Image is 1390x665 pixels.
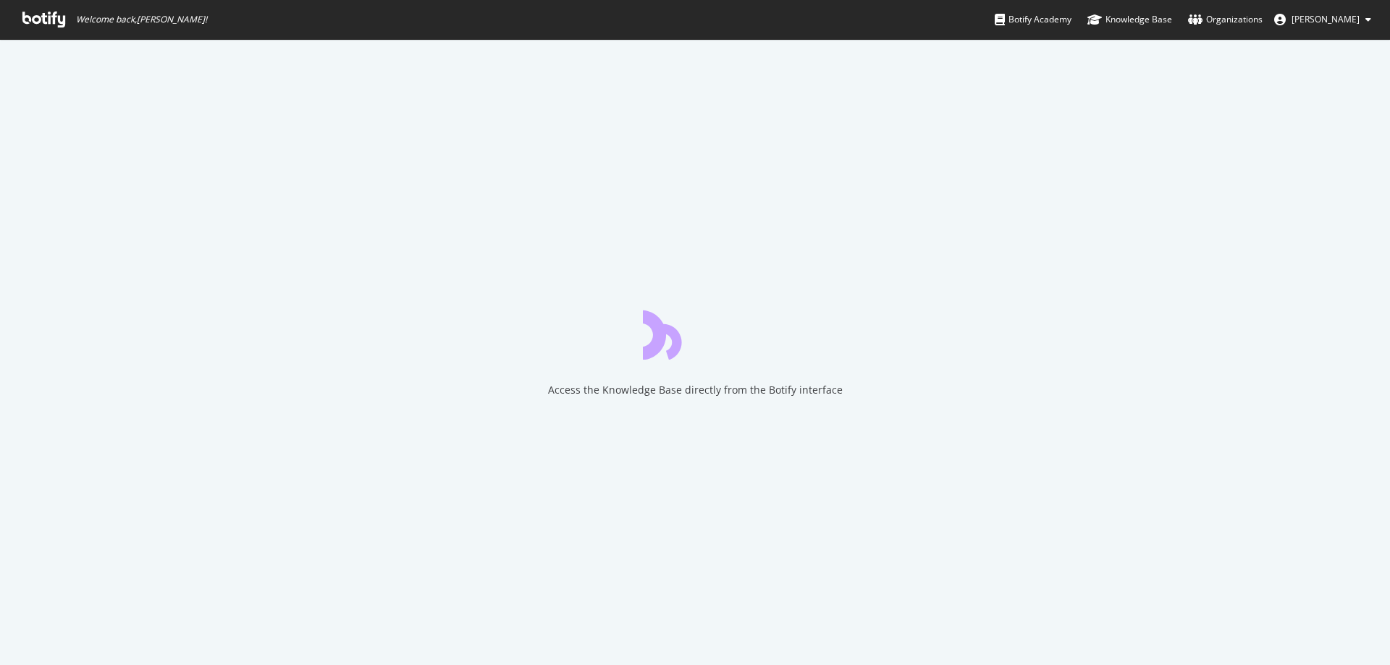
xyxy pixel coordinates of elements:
[1263,8,1383,31] button: [PERSON_NAME]
[1292,13,1360,25] span: Axel Roth
[1188,12,1263,27] div: Organizations
[995,12,1071,27] div: Botify Academy
[76,14,207,25] span: Welcome back, [PERSON_NAME] !
[548,383,843,397] div: Access the Knowledge Base directly from the Botify interface
[643,308,747,360] div: animation
[1087,12,1172,27] div: Knowledge Base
